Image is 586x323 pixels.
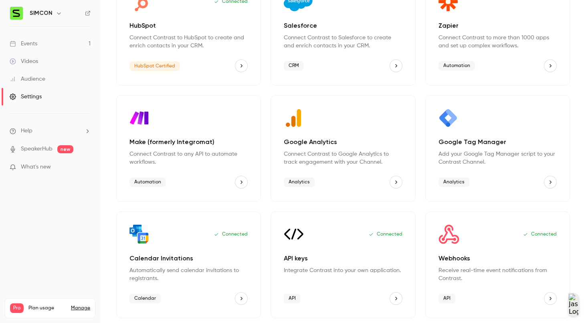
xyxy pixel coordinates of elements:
[116,95,261,202] div: Make (formerly Integromat)
[284,266,402,274] p: Integrate Contrast into your own application.
[116,211,261,318] div: Calendar Invitations
[438,61,475,71] span: Automation
[369,231,402,238] p: Connected
[284,61,304,71] span: CRM
[284,137,402,147] p: Google Analytics
[30,9,53,17] h6: SIMCON
[28,305,66,311] span: Plan usage
[10,303,24,313] span: Pro
[438,177,469,187] span: Analytics
[544,176,557,189] button: Google Tag Manager
[523,231,557,238] p: Connected
[284,177,315,187] span: Analytics
[544,59,557,72] button: Zapier
[129,150,248,166] p: Connect Contrast to any API to automate workflows.
[71,305,90,311] a: Manage
[425,95,570,202] div: Google Tag Manager
[390,59,402,72] button: Salesforce
[214,231,248,238] p: Connected
[10,75,45,83] div: Audience
[438,137,557,147] p: Google Tag Manager
[10,57,38,65] div: Videos
[438,150,557,166] p: Add your Google Tag Manager script to your Contrast Channel.
[544,292,557,305] button: Webhooks
[284,294,301,303] span: API
[21,163,51,171] span: What's new
[438,21,557,30] p: Zapier
[438,254,557,263] p: Webhooks
[10,127,91,135] li: help-dropdown-opener
[21,127,32,135] span: Help
[271,95,415,202] div: Google Analytics
[438,294,455,303] span: API
[438,266,557,282] p: Receive real-time event notifications from Contrast.
[129,61,180,71] span: HubSpot Certified
[235,59,248,72] button: HubSpot
[129,177,166,187] span: Automation
[129,34,248,50] p: Connect Contrast to HubSpot to create and enrich contacts in your CRM.
[438,34,557,50] p: Connect Contrast to more than 1000 apps and set up complex workflows.
[284,34,402,50] p: Connect Contrast to Salesforce to create and enrich contacts in your CRM.
[284,21,402,30] p: Salesforce
[10,7,23,20] img: SIMCON
[425,211,570,318] div: Webhooks
[390,292,402,305] button: API keys
[284,254,402,263] p: API keys
[390,176,402,189] button: Google Analytics
[235,292,248,305] button: Calendar Invitations
[129,137,248,147] p: Make (formerly Integromat)
[129,254,248,263] p: Calendar Invitations
[284,150,402,166] p: Connect Contrast to Google Analytics to track engagement with your Channel.
[235,176,248,189] button: Make (formerly Integromat)
[21,145,53,153] a: SpeakerHub
[10,93,42,101] div: Settings
[57,145,73,153] span: new
[271,211,415,318] div: API keys
[10,40,37,48] div: Events
[129,21,248,30] p: HubSpot
[129,266,248,282] p: Automatically send calendar invitations to registrants.
[129,294,161,303] span: Calendar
